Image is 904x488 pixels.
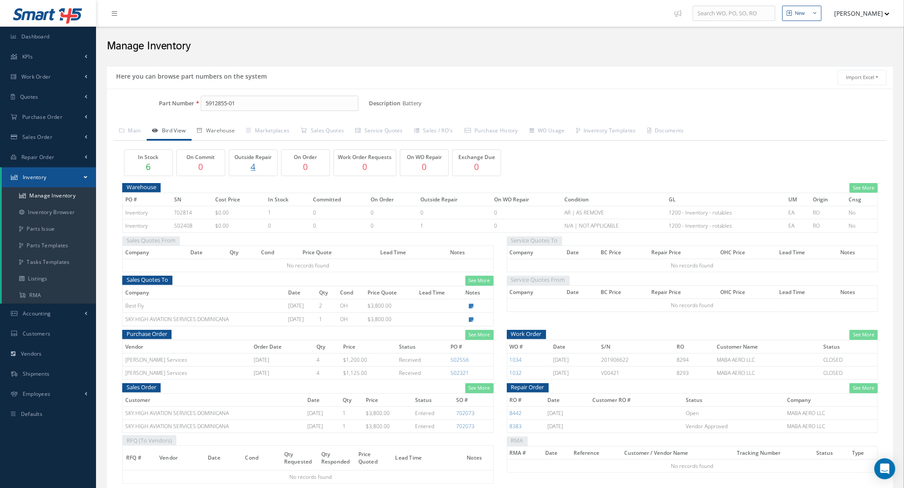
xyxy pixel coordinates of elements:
th: RMA # [507,446,543,459]
h2: Manage Inventory [107,40,893,53]
td: S02408 [172,219,213,232]
label: Description [369,100,400,107]
th: Cost Price [213,193,265,206]
td: 2 [316,299,337,312]
td: 0 [492,219,562,232]
p: 0 [284,160,327,173]
th: Customer Name [714,340,821,353]
span: Cond [245,453,258,461]
a: Tasks Templates [2,254,96,270]
th: Cond [337,286,365,299]
th: On Order [368,193,417,206]
a: 8442 [510,409,522,417]
a: Sales Quotes [295,122,350,141]
span: Vendors [21,350,42,357]
td: $3,800.00 [365,299,416,312]
span: RFQ # [126,453,141,461]
th: Status [396,340,448,353]
th: Notes [838,246,877,259]
span: Qty Requested [284,450,312,465]
th: Committed [310,193,368,206]
span: Vendor [159,453,178,461]
td: 0 [310,219,368,232]
td: V00421 [599,367,674,380]
td: MABA AERO LLC [714,367,821,380]
div: New [795,10,805,17]
a: Parts Issue [2,221,96,237]
span: Inventory [125,209,148,216]
th: Price [340,340,396,353]
a: See More [465,276,494,286]
a: 702073 [456,409,474,417]
h5: Work Order Requests [336,154,394,160]
span: Quotes [20,93,38,100]
td: AR | AS REMOVE [562,206,666,219]
h5: Here you can browse part numbers on the system [113,70,267,80]
td: No records found [507,259,878,272]
span: Work Order [507,329,546,339]
td: 1 [418,219,492,232]
span: Date [208,453,220,461]
th: Price Quote [300,246,378,259]
td: 0 [368,206,417,219]
th: Lead Time [416,286,463,299]
th: Status [821,340,877,353]
th: Order Date [251,340,314,353]
td: No [846,206,878,219]
th: Customer [123,393,305,406]
span: Service Quotes From [507,274,570,285]
h5: On WO Repair [402,154,446,160]
span: Defaults [21,410,42,418]
td: $0.00 [213,206,265,219]
td: CLOSED [821,353,877,366]
a: 502556 [450,356,469,363]
a: RMA [2,287,96,304]
a: 4 [231,160,275,173]
span: Sales Order [22,133,52,141]
th: Date [543,446,571,459]
th: OHC Price [718,285,777,298]
th: Date [550,340,599,353]
td: 0 [265,219,310,232]
th: Reference [571,446,622,459]
td: [DATE] [285,299,317,312]
th: Notes [447,246,493,259]
td: 0 [368,219,417,232]
a: Manage Inventory [2,187,96,204]
span: Sales Quotes To [122,274,172,285]
th: Status [814,446,850,459]
th: Status [683,393,784,406]
span: Lead Time [395,453,422,461]
th: BC Price [598,246,649,259]
td: 1 [316,313,337,326]
a: Inventory [2,167,96,187]
td: [DATE] [251,353,314,366]
a: WO Usage [524,122,571,141]
th: GL [666,193,786,206]
span: Warehouse [122,182,161,193]
p: 6 [127,160,170,173]
th: Qty [314,340,341,353]
td: $3,800.00 [365,313,416,326]
a: See More [849,383,878,393]
td: $1,125.00 [340,367,396,380]
td: SKY HIGH AVIATION SERVICES DOMINICANA [123,313,285,326]
a: 702073 [456,422,474,430]
a: See More [465,330,494,340]
td: MABA AERO LLC [784,419,877,433]
p: 0 [455,160,498,173]
div: Open Intercom Messenger [874,458,895,479]
td: 1 [340,419,364,433]
td: No [846,219,878,232]
th: Type [849,446,877,459]
th: Company [507,285,564,298]
th: Qty [316,286,337,299]
a: 8383 [510,422,522,430]
a: Parts Templates [2,237,96,254]
span: Purchase Order [122,329,172,339]
th: Company [784,393,877,406]
th: Customer / Vendor Name [622,446,734,459]
td: 201906622 [599,353,674,366]
span: Repair Order [507,382,549,393]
